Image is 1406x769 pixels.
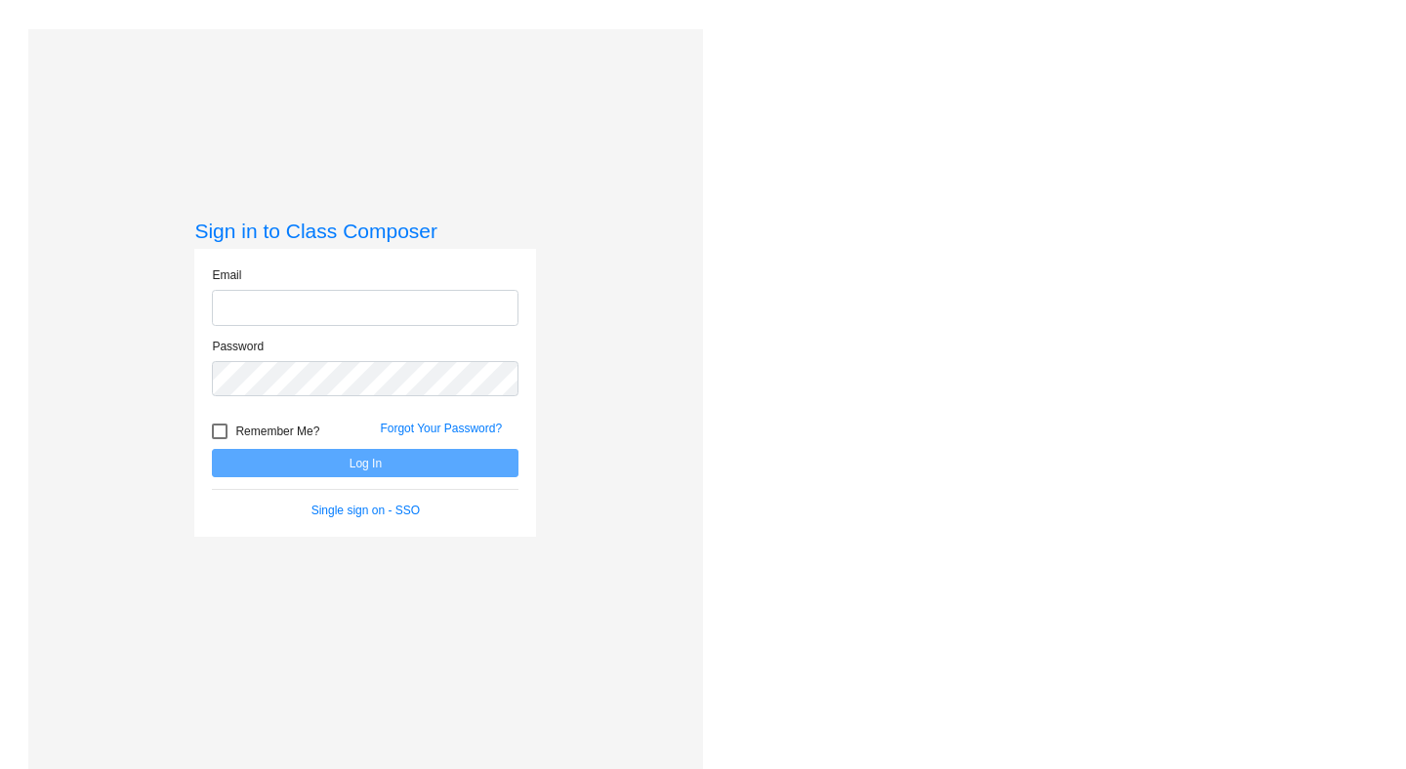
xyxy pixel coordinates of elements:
[212,449,518,477] button: Log In
[380,422,502,435] a: Forgot Your Password?
[212,266,241,284] label: Email
[311,504,420,517] a: Single sign on - SSO
[212,338,264,355] label: Password
[194,219,536,243] h3: Sign in to Class Composer
[235,420,319,443] span: Remember Me?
